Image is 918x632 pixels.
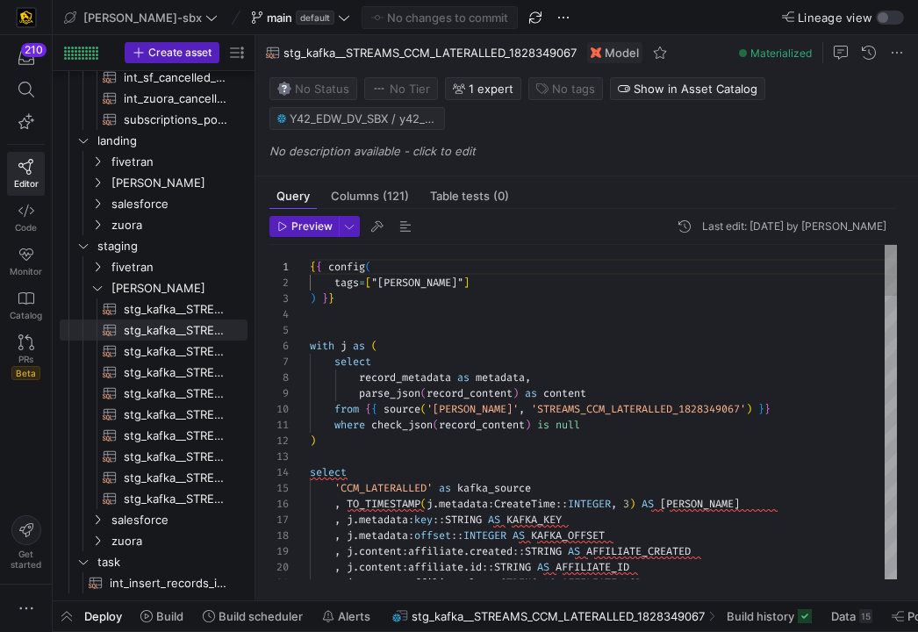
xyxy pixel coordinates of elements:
[347,560,353,574] span: j
[60,151,247,172] div: Press SPACE to select this row.
[482,560,494,574] span: ::
[60,509,247,530] div: Press SPACE to select this row.
[359,528,408,542] span: metadata
[269,216,339,237] button: Preview
[60,130,247,151] div: Press SPACE to select this row.
[493,190,509,202] span: (0)
[430,190,509,202] span: Table tests
[15,222,37,233] span: Code
[269,306,289,322] div: 4
[60,572,247,593] a: int_insert_records_into_zuora_vs_salesforce​​​​​​​​​​
[556,497,568,511] span: ::
[328,291,334,305] span: }
[296,11,334,25] span: default
[148,47,212,59] span: Create asset
[427,497,433,511] span: j
[439,481,451,495] span: as
[470,576,488,590] span: lsr
[124,426,227,446] span: stg_kafka__STREAMS_MEMBERSHIP_LATERALLED_546698228​​​​​​​​​​
[528,77,603,100] button: No tags
[334,560,341,574] span: ,
[60,172,247,193] div: Press SPACE to select this row.
[463,576,470,590] span: .
[269,144,911,158] p: No description available - click to edit
[334,513,341,527] span: ,
[11,549,41,570] span: Get started
[353,560,359,574] span: .
[586,544,691,558] span: AFFILIATE_CREATED
[269,401,289,417] div: 10
[334,576,341,590] span: ,
[334,544,341,558] span: ,
[457,370,470,384] span: as
[60,67,247,88] div: Press SPACE to select this row.
[463,528,506,542] span: INTEGER
[283,46,577,60] span: stg_kafka__STREAMS_CCM_LATERALLED_1828349067
[7,284,45,327] a: Catalog
[359,576,402,590] span: content
[60,320,247,341] a: stg_kafka__STREAMS_CCM_LATERALLED_1828349067​​​​​​​​​​
[702,220,886,233] div: Last edit: [DATE] by [PERSON_NAME]
[124,68,227,88] span: int_sf_cancelled_or_missing_check​​​​​​​​​​
[269,543,289,559] div: 19
[494,497,556,511] span: CreateTime
[543,576,556,590] span: AS
[359,370,451,384] span: record_metadata
[513,386,519,400] span: )
[111,152,245,172] span: fivetran
[60,488,247,509] div: Press SPACE to select this row.
[7,196,45,240] a: Code
[124,320,227,341] span: stg_kafka__STREAMS_CCM_LATERALLED_1828349067​​​​​​​​​​
[347,497,420,511] span: TO_TIMESTAMP
[420,386,427,400] span: (
[60,488,247,509] a: stg_kafka__STREAMS_MEMBERSHIP_UPGRADED_162890976​​​​​​​​​​
[269,449,289,464] div: 13
[124,384,227,404] span: stg_kafka__STREAMS_MEMBERSHIP_CANCELLED_48804153​​​​​​​​​​
[269,464,289,480] div: 14
[414,513,433,527] span: key
[859,609,872,623] div: 15
[277,82,349,96] span: No Status
[97,236,245,256] span: staging
[500,576,537,590] span: STRING
[60,109,247,130] div: Press SPACE to select this row.
[470,544,513,558] span: created
[347,544,353,558] span: j
[60,341,247,362] a: stg_kafka__STREAMS_CCM_PURCHASED_371753698​​​​​​​​​​
[469,82,513,96] span: 1 expert
[334,355,371,369] span: select
[269,291,289,306] div: 3
[347,513,353,527] span: j
[408,576,463,590] span: affiliate
[525,418,531,432] span: )
[60,467,247,488] div: Press SPACE to select this row.
[433,418,439,432] span: (
[10,310,42,320] span: Catalog
[359,560,402,574] span: content
[331,190,409,202] span: Columns
[623,497,629,511] span: 3
[494,560,531,574] span: STRING
[124,363,227,383] span: stg_kafka__STREAMS_CCM_RENEWED_428792587​​​​​​​​​​
[60,298,247,320] a: stg_kafka__STREAMS_CCM_CANCELLED_1655107408​​​​​​​​​​
[60,88,247,109] div: Press SPACE to select this row.
[316,260,322,274] span: {
[10,266,42,276] span: Monitor
[371,418,433,432] span: check_json
[758,402,764,416] span: }
[124,489,227,509] span: stg_kafka__STREAMS_MEMBERSHIP_UPGRADED_162890976​​​​​​​​​​
[506,513,562,527] span: KAFKA_KEY
[476,370,525,384] span: metadata
[156,609,183,623] span: Build
[14,178,39,189] span: Editor
[727,609,794,623] span: Build history
[556,418,580,432] span: null
[823,601,880,631] button: Data15
[60,425,247,446] a: stg_kafka__STREAMS_MEMBERSHIP_LATERALLED_546698228​​​​​​​​​​
[531,528,605,542] span: KAFKA_OFFSET
[60,404,247,425] div: Press SPACE to select this row.
[124,341,227,362] span: stg_kafka__STREAMS_CCM_PURCHASED_371753698​​​​​​​​​​
[334,528,341,542] span: ,
[371,339,377,353] span: (
[18,354,33,364] span: PRs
